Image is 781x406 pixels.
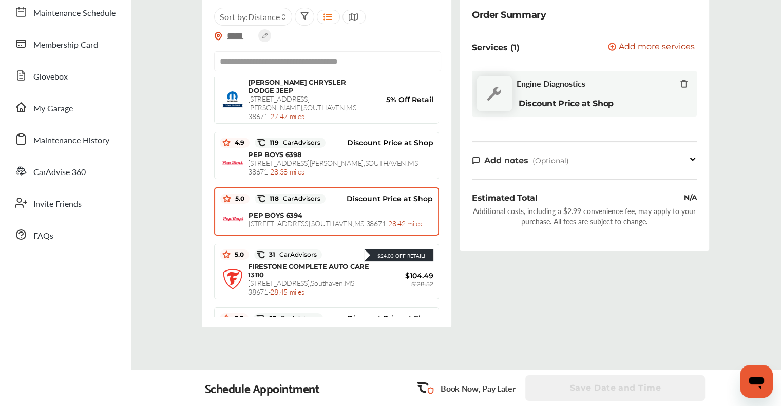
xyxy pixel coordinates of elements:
[608,43,695,52] button: Add more services
[9,221,121,248] a: FAQs
[214,32,222,41] img: location_vector_orange.38f05af8.svg
[265,250,317,259] span: 31
[323,311,433,326] div: Discount Price at Shop
[205,381,320,395] div: Schedule Appointment
[276,315,318,322] span: CarAdvisors
[279,139,320,146] span: CarAdvisors
[222,250,231,259] img: star_icon.59ea9307.svg
[279,195,320,202] span: CarAdvisors
[9,62,121,89] a: Glovebox
[33,38,98,52] span: Membership Card
[248,262,369,279] span: FIRESTONE COMPLETE AUTO CARE 13110
[248,278,354,297] span: [STREET_ADDRESS] , Southaven , MS 38671 -
[257,250,265,259] img: caradvise_icon.5c74104a.svg
[248,158,417,177] span: [STREET_ADDRESS][PERSON_NAME] , SOUTHAVEN , MS 38671 -
[411,280,433,288] span: $128.52
[33,134,109,147] span: Maintenance History
[270,286,304,297] span: 28.45 miles
[231,314,243,322] span: 3.3
[33,70,68,84] span: Glovebox
[270,166,304,177] span: 28.38 miles
[472,192,537,204] div: Estimated Total
[223,209,243,229] img: logo-pepboys.png
[256,314,264,322] img: caradvise_icon.5c74104a.svg
[33,198,82,211] span: Invite Friends
[33,102,73,115] span: My Garage
[388,218,422,228] span: 28.42 miles
[270,111,304,121] span: 27.47 miles
[231,139,244,147] span: 4.9
[223,195,231,203] img: star_icon.59ea9307.svg
[472,43,520,52] p: Services (1)
[222,269,243,289] img: logo-firestone.png
[9,189,121,216] a: Invite Friends
[684,192,697,204] div: N/A
[326,135,433,150] div: Discount Price at Shop
[33,166,86,179] span: CarAdvise 360
[608,43,697,52] a: Add more services
[9,126,121,152] a: Maintenance History
[517,79,585,88] span: Engine Diagnostics
[441,382,515,394] p: Book Now, Pay Later
[248,93,356,121] span: [STREET_ADDRESS][PERSON_NAME] , SOUTHAVEN , MS 38671 -
[740,365,773,398] iframe: Button to launch messaging window
[33,229,53,243] span: FAQs
[619,43,695,52] span: Add more services
[326,191,433,206] div: Discount Price at Shop
[257,139,265,147] img: caradvise_icon.5c74104a.svg
[9,158,121,184] a: CarAdvise 360
[519,99,614,108] b: Discount Price at Shop
[265,195,320,203] span: 118
[532,156,569,165] span: (Optional)
[372,95,433,104] span: 5% Off Retail
[248,78,346,94] span: [PERSON_NAME] CHRYSLER DODGE JEEP
[372,252,425,259] div: $24.03 Off Retail!
[472,8,546,22] div: Order Summary
[265,139,320,147] span: 119
[472,206,697,226] div: Additional costs, including a $2.99 convenience fee, may apply to your purchase. All fees are sub...
[264,314,318,322] span: 63
[477,76,512,111] img: default_wrench_icon.d1a43860.svg
[248,150,302,159] span: PEP BOYS 6398
[249,211,302,219] span: PEP BOYS 6394
[484,156,528,165] span: Add notes
[248,11,280,23] span: Distance
[9,30,121,57] a: Membership Card
[9,94,121,121] a: My Garage
[222,153,243,173] img: logo-pepboys.png
[222,91,243,107] img: logo-mopar.png
[220,11,280,23] span: Sort by :
[275,251,317,258] span: CarAdvisors
[372,271,433,280] span: $104.49
[249,218,422,228] span: [STREET_ADDRESS] , SOUTHAVEN , MS 38671 -
[231,250,244,259] span: 5.0
[33,7,116,20] span: Maintenance Schedule
[231,195,244,203] span: 5.0
[257,195,265,203] img: caradvise_icon.5c74104a.svg
[222,314,231,322] img: star_icon.59ea9307.svg
[472,156,480,165] img: note-icon.db9493fa.svg
[222,139,231,147] img: star_icon.59ea9307.svg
